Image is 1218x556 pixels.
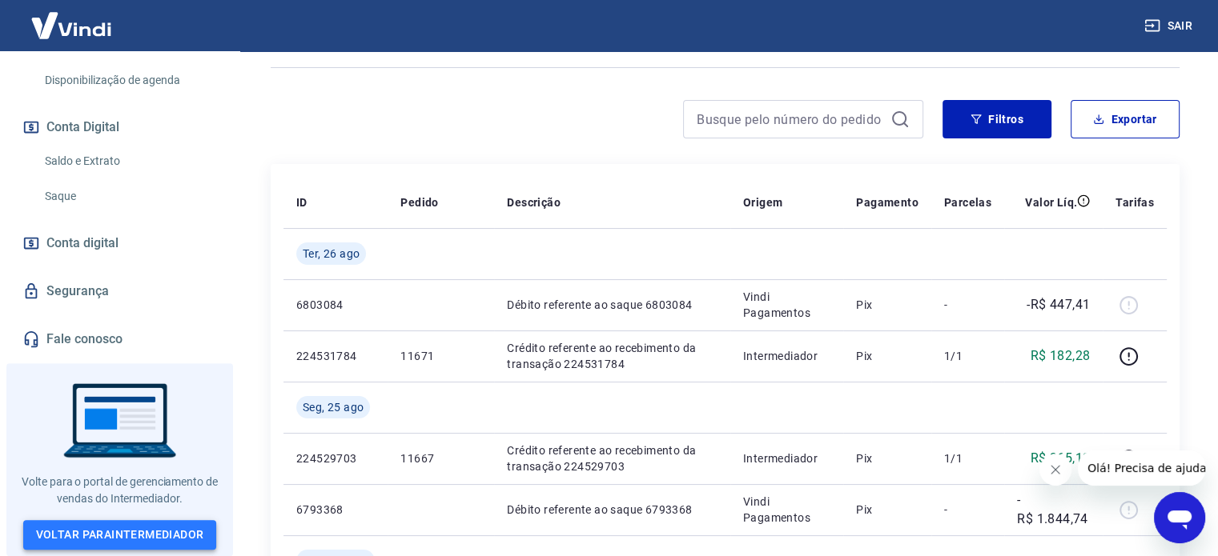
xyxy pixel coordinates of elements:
p: 224531784 [296,348,375,364]
p: Vindi Pagamentos [743,494,830,526]
button: Sair [1141,11,1199,41]
p: ID [296,194,308,210]
p: - [944,502,991,518]
p: 11667 [400,450,481,466]
p: 224529703 [296,450,375,466]
a: Saldo e Extrato [38,145,220,178]
p: 6803084 [296,297,375,313]
p: Débito referente ao saque 6803084 [507,297,718,313]
iframe: Fechar mensagem [1039,454,1071,486]
p: 1/1 [944,450,991,466]
p: Origem [743,194,782,210]
p: Crédito referente ao recebimento da transação 224531784 [507,340,718,372]
p: Pix [856,297,919,313]
p: Pix [856,450,919,466]
a: Fale conosco [19,322,220,357]
p: Descrição [507,194,561,210]
p: Crédito referente ao recebimento da transação 224529703 [507,442,718,474]
p: Pedido [400,194,438,210]
a: Disponibilização de agenda [38,64,220,97]
p: Vindi Pagamentos [743,289,830,321]
span: Olá! Precisa de ajuda? [10,11,135,24]
p: Pagamento [856,194,919,210]
p: -R$ 447,41 [1027,295,1090,314]
button: Filtros [943,100,1051,138]
span: Seg, 25 ago [303,399,364,415]
p: 11671 [400,348,481,364]
span: Conta digital [46,232,119,254]
p: 6793368 [296,502,375,518]
a: Saque [38,180,220,213]
p: R$ 265,13 [1031,449,1091,468]
a: Voltar paraIntermediador [23,520,217,550]
img: Vindi [19,1,123,50]
button: Conta Digital [19,110,220,145]
iframe: Botão para abrir a janela de mensagens [1154,492,1205,543]
p: Intermediador [743,348,830,364]
p: Tarifas [1115,194,1154,210]
p: R$ 182,28 [1031,346,1091,366]
a: Conta digital [19,226,220,261]
p: -R$ 1.844,74 [1017,490,1090,529]
button: Exportar [1071,100,1180,138]
p: 1/1 [944,348,991,364]
p: Parcelas [944,194,991,210]
p: Pix [856,502,919,518]
p: Pix [856,348,919,364]
p: Débito referente ao saque 6793368 [507,502,718,518]
p: Intermediador [743,450,830,466]
p: Valor Líq. [1025,194,1077,210]
input: Busque pelo número do pedido [697,107,884,131]
span: Ter, 26 ago [303,246,360,262]
iframe: Mensagem da empresa [1078,450,1205,486]
p: - [944,297,991,313]
a: Segurança [19,274,220,309]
